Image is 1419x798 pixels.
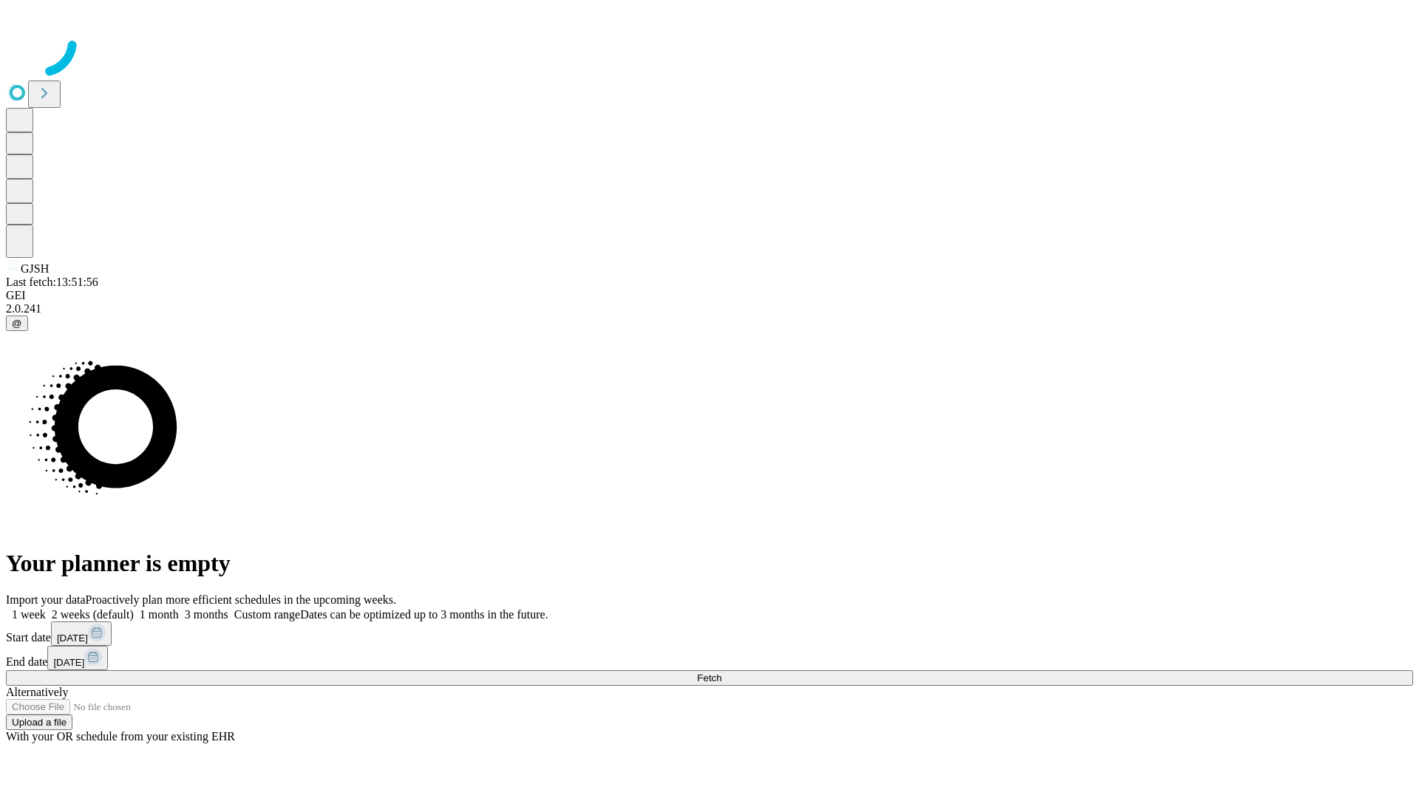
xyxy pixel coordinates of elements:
[57,632,88,644] span: [DATE]
[6,276,98,288] span: Last fetch: 13:51:56
[53,657,84,668] span: [DATE]
[140,608,179,621] span: 1 month
[6,646,1413,670] div: End date
[6,715,72,730] button: Upload a file
[697,672,721,683] span: Fetch
[6,550,1413,577] h1: Your planner is empty
[86,593,396,606] span: Proactively plan more efficient schedules in the upcoming weeks.
[51,621,112,646] button: [DATE]
[6,670,1413,686] button: Fetch
[21,262,49,275] span: GJSH
[6,302,1413,316] div: 2.0.241
[52,608,134,621] span: 2 weeks (default)
[12,318,22,329] span: @
[6,730,235,743] span: With your OR schedule from your existing EHR
[300,608,548,621] span: Dates can be optimized up to 3 months in the future.
[6,621,1413,646] div: Start date
[12,608,46,621] span: 1 week
[6,686,68,698] span: Alternatively
[47,646,108,670] button: [DATE]
[6,316,28,331] button: @
[185,608,228,621] span: 3 months
[6,289,1413,302] div: GEI
[6,593,86,606] span: Import your data
[234,608,300,621] span: Custom range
